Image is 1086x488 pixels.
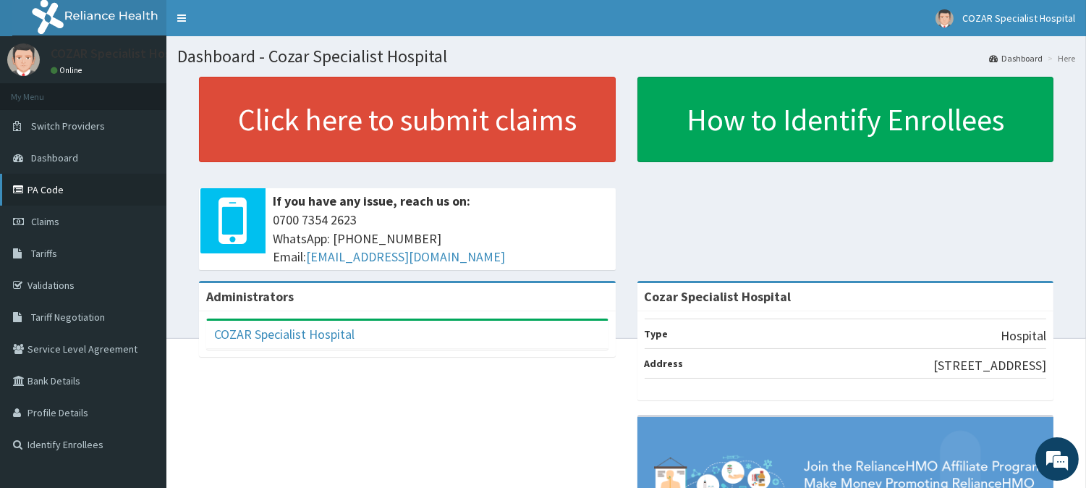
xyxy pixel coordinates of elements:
[214,326,355,342] a: COZAR Specialist Hospital
[75,81,243,100] div: Chat with us now
[273,211,608,266] span: 0700 7354 2623 WhatsApp: [PHONE_NUMBER] Email:
[962,12,1075,25] span: COZAR Specialist Hospital
[31,119,105,132] span: Switch Providers
[306,248,505,265] a: [EMAIL_ADDRESS][DOMAIN_NAME]
[645,288,792,305] strong: Cozar Specialist Hospital
[31,311,105,324] span: Tariff Negotiation
[206,288,294,305] b: Administrators
[84,150,200,296] span: We're online!
[51,47,197,60] p: COZAR Specialist Hospital
[936,9,954,28] img: User Image
[7,330,276,381] textarea: Type your message and hit 'Enter'
[989,52,1043,64] a: Dashboard
[1001,327,1046,345] p: Hospital
[31,151,78,164] span: Dashboard
[273,193,470,209] b: If you have any issue, reach us on:
[237,7,272,42] div: Minimize live chat window
[645,357,684,370] b: Address
[51,65,85,75] a: Online
[27,72,59,109] img: d_794563401_company_1708531726252_794563401
[31,247,57,260] span: Tariffs
[637,77,1054,162] a: How to Identify Enrollees
[1044,52,1075,64] li: Here
[933,356,1046,375] p: [STREET_ADDRESS]
[645,327,669,340] b: Type
[177,47,1075,66] h1: Dashboard - Cozar Specialist Hospital
[7,43,40,76] img: User Image
[31,215,59,228] span: Claims
[199,77,616,162] a: Click here to submit claims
